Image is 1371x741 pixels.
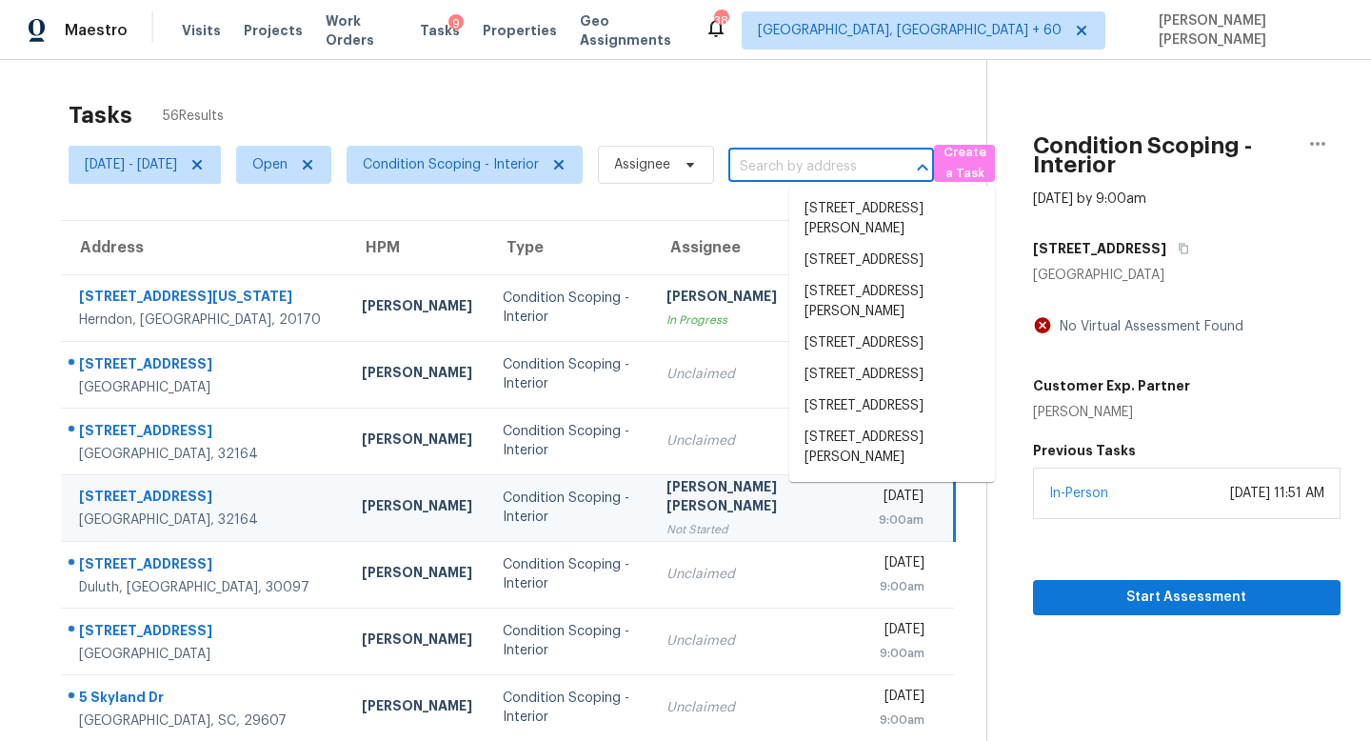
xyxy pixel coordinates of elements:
div: In Progress [666,310,848,330]
div: Duluth, [GEOGRAPHIC_DATA], 30097 [79,578,331,597]
span: Create a Task [944,142,985,186]
li: [STREET_ADDRESS] [789,473,995,505]
div: Not Started [666,520,848,539]
div: [DATE] [879,487,924,511]
li: [STREET_ADDRESS][PERSON_NAME] [789,193,995,245]
span: Geo Assignments [580,11,682,50]
div: [PERSON_NAME] [362,430,472,453]
div: 380 [714,11,727,30]
div: Herndon, [GEOGRAPHIC_DATA], 20170 [79,310,331,330]
span: Assignee [614,155,670,174]
div: 9:00am [879,644,925,663]
div: [DATE] 11:51 AM [1230,484,1324,503]
div: [PERSON_NAME] [362,296,472,320]
span: Maestro [65,21,128,40]
div: 9:00am [879,511,924,530]
div: [PERSON_NAME] [362,696,472,720]
span: [DATE] - [DATE] [85,155,177,174]
div: Unclaimed [666,698,848,717]
h5: [STREET_ADDRESS] [1033,239,1166,258]
div: [PERSON_NAME] [666,287,848,310]
div: Condition Scoping - Interior [503,622,636,660]
span: Start Assessment [1048,586,1325,610]
th: Assignee [651,221,864,274]
input: Search by address [728,152,881,182]
a: In-Person [1049,487,1108,500]
div: [STREET_ADDRESS] [79,621,331,645]
div: Condition Scoping - Interior [503,489,636,527]
div: 9:00am [879,577,925,596]
div: Unclaimed [666,631,848,651]
button: Copy Address [1166,231,1192,266]
div: [PERSON_NAME] [362,496,472,520]
span: Visits [182,21,221,40]
img: Artifact Not Present Icon [1033,315,1052,335]
div: [STREET_ADDRESS] [79,421,331,445]
div: [STREET_ADDRESS][US_STATE] [79,287,331,310]
li: [STREET_ADDRESS] [789,391,995,422]
div: [PERSON_NAME] [362,630,472,653]
span: Projects [244,21,303,40]
div: [STREET_ADDRESS] [79,354,331,378]
button: Create a Task [934,145,995,182]
div: Condition Scoping - Interior [503,422,636,460]
span: [GEOGRAPHIC_DATA], [GEOGRAPHIC_DATA] + 60 [758,21,1062,40]
div: [GEOGRAPHIC_DATA], 32164 [79,511,331,530]
h5: Customer Exp. Partner [1033,376,1190,395]
div: [DATE] [879,553,925,577]
div: [PERSON_NAME] [362,363,472,387]
li: [STREET_ADDRESS] [789,245,995,276]
div: [STREET_ADDRESS] [79,554,331,578]
h2: Condition Scoping - Interior [1033,136,1295,174]
div: Unclaimed [666,365,848,384]
div: [GEOGRAPHIC_DATA], SC, 29607 [79,711,331,731]
span: [PERSON_NAME] [PERSON_NAME] [1151,11,1342,50]
div: Unclaimed [666,565,848,584]
div: Condition Scoping - Interior [503,689,636,727]
div: [DATE] [879,687,925,711]
div: Condition Scoping - Interior [503,555,636,593]
th: Address [61,221,347,274]
div: [GEOGRAPHIC_DATA], 32164 [79,445,331,464]
div: [PERSON_NAME] [PERSON_NAME] [666,477,848,520]
div: [PERSON_NAME] [362,563,472,587]
li: [STREET_ADDRESS][PERSON_NAME] [789,276,995,328]
div: [PERSON_NAME] [1033,403,1190,422]
h2: Tasks [69,106,132,125]
div: [GEOGRAPHIC_DATA] [1033,266,1341,285]
span: Open [252,155,288,174]
th: Type [487,221,651,274]
div: Unclaimed [666,431,848,451]
th: HPM [347,221,487,274]
span: Tasks [420,24,460,37]
div: [DATE] by 9:00am [1033,190,1146,209]
div: Condition Scoping - Interior [503,289,636,327]
div: [STREET_ADDRESS] [79,487,331,511]
li: [STREET_ADDRESS] [789,359,995,391]
li: [STREET_ADDRESS] [789,328,995,359]
span: Work Orders [326,11,397,50]
li: [STREET_ADDRESS][PERSON_NAME] [789,422,995,473]
div: Condition Scoping - Interior [503,355,636,393]
h5: Previous Tasks [1033,441,1341,460]
span: 56 Results [163,107,224,126]
div: 9:00am [879,711,925,730]
button: Start Assessment [1033,580,1341,615]
div: [GEOGRAPHIC_DATA] [79,645,331,664]
span: Condition Scoping - Interior [363,155,539,174]
span: Properties [483,21,557,40]
div: [DATE] [879,620,925,644]
div: 9 [448,14,464,33]
div: [GEOGRAPHIC_DATA] [79,378,331,397]
div: No Virtual Assessment Found [1052,317,1243,336]
button: Close [909,154,936,181]
div: 5 Skyland Dr [79,688,331,711]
